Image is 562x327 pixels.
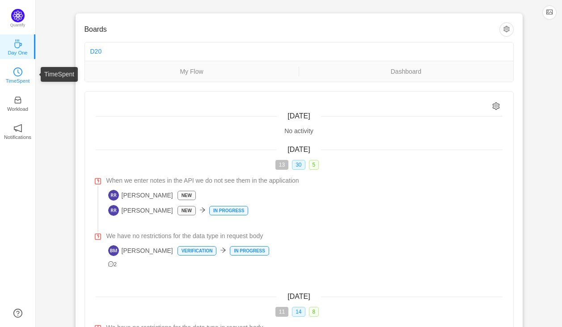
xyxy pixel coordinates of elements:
img: BM [108,245,119,256]
p: TimeSpent [6,77,30,85]
div: No activity [96,126,503,136]
a: icon: question-circle [13,309,22,318]
i: icon: arrow-right [199,207,206,213]
a: My Flow [85,67,299,76]
img: Quantify [11,9,25,22]
span: 2 [108,261,117,268]
i: icon: notification [13,124,22,133]
span: 8 [309,307,319,317]
span: [PERSON_NAME] [108,205,173,216]
i: icon: inbox [13,96,22,105]
i: icon: message [108,261,114,267]
p: In Progress [210,206,248,215]
span: 11 [275,307,288,317]
p: New [178,206,195,215]
a: icon: coffeeDay One [13,42,22,51]
a: When we enter notes in the API we do not see them in the application [106,176,503,185]
i: icon: coffee [13,39,22,48]
i: icon: setting [492,102,500,110]
span: [PERSON_NAME] [108,190,173,201]
span: 5 [309,160,319,170]
span: 13 [275,160,288,170]
a: We have no restrictions for the data type in request body [106,231,503,241]
span: [PERSON_NAME] [108,245,173,256]
i: icon: clock-circle [13,67,22,76]
h3: Boards [85,25,499,34]
p: Workload [7,105,28,113]
p: New [178,191,195,200]
span: 30 [292,160,305,170]
span: [DATE] [287,112,310,120]
p: In Progress [230,247,268,255]
button: icon: setting [499,22,514,37]
img: RR [108,190,119,201]
a: icon: clock-circleTimeSpent [13,70,22,79]
a: icon: inboxWorkload [13,98,22,107]
p: Verification [178,247,216,255]
a: D20 [90,48,102,55]
span: 14 [292,307,305,317]
a: Dashboard [299,67,513,76]
span: [DATE] [287,293,310,300]
span: [DATE] [287,146,310,153]
p: Notifications [4,133,31,141]
a: icon: notificationNotifications [13,126,22,135]
i: icon: arrow-right [220,247,226,253]
button: icon: picture [542,5,557,20]
span: When we enter notes in the API we do not see them in the application [106,176,299,185]
span: We have no restrictions for the data type in request body [106,231,263,241]
img: RR [108,205,119,216]
p: Day One [8,49,27,57]
p: Quantify [10,22,25,29]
